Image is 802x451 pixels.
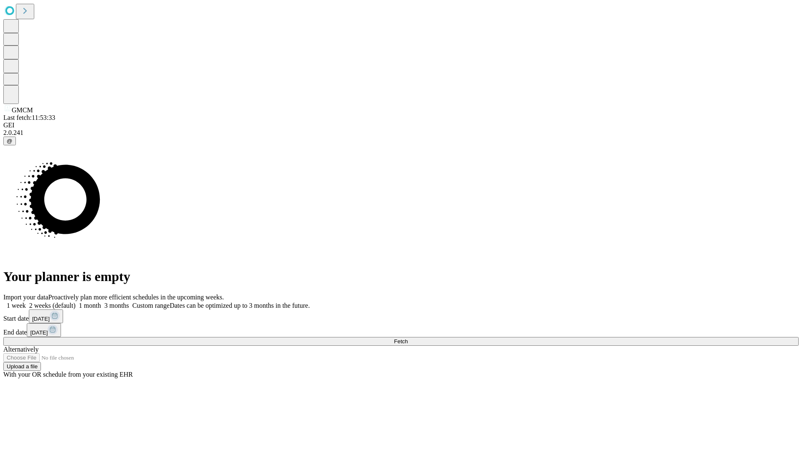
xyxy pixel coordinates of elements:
[7,302,26,309] span: 1 week
[170,302,310,309] span: Dates can be optimized up to 3 months in the future.
[48,294,224,301] span: Proactively plan more efficient schedules in the upcoming weeks.
[3,137,16,145] button: @
[3,337,799,346] button: Fetch
[3,122,799,129] div: GEI
[394,338,408,345] span: Fetch
[3,323,799,337] div: End date
[79,302,101,309] span: 1 month
[3,362,41,371] button: Upload a file
[3,294,48,301] span: Import your data
[12,106,33,114] span: GMCM
[3,371,133,378] span: With your OR schedule from your existing EHR
[3,269,799,284] h1: Your planner is empty
[29,302,76,309] span: 2 weeks (default)
[3,346,38,353] span: Alternatively
[104,302,129,309] span: 3 months
[32,316,50,322] span: [DATE]
[3,309,799,323] div: Start date
[27,323,61,337] button: [DATE]
[132,302,170,309] span: Custom range
[29,309,63,323] button: [DATE]
[3,114,55,121] span: Last fetch: 11:53:33
[3,129,799,137] div: 2.0.241
[7,138,13,144] span: @
[30,329,48,336] span: [DATE]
